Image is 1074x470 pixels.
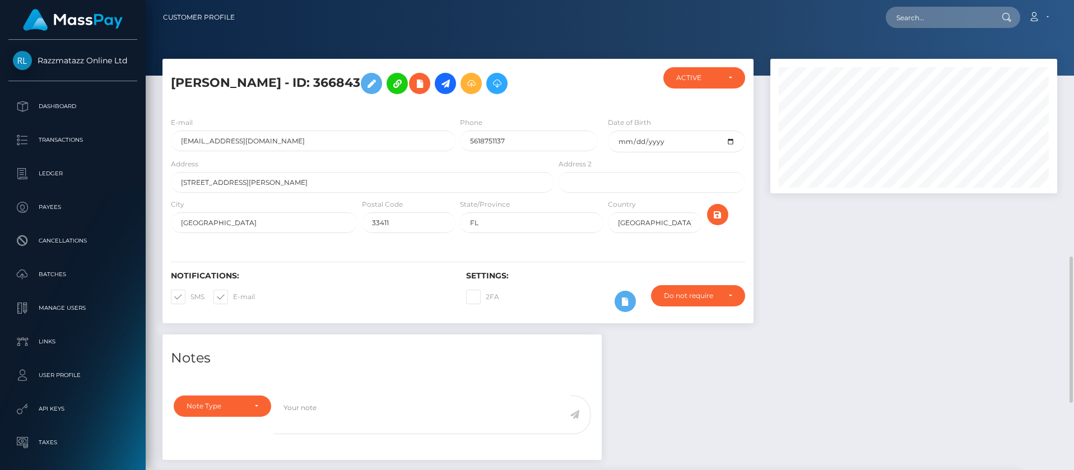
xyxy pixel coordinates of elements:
[466,290,499,304] label: 2FA
[663,67,745,89] button: ACTIVE
[8,294,137,322] a: Manage Users
[8,260,137,288] a: Batches
[8,395,137,423] a: API Keys
[13,300,133,317] p: Manage Users
[362,199,403,210] label: Postal Code
[466,271,745,281] h6: Settings:
[8,328,137,356] a: Links
[213,290,255,304] label: E-mail
[13,165,133,182] p: Ledger
[13,98,133,115] p: Dashboard
[886,7,991,28] input: Search...
[171,159,198,169] label: Address
[460,118,482,128] label: Phone
[13,132,133,148] p: Transactions
[187,402,245,411] div: Note Type
[13,401,133,417] p: API Keys
[8,227,137,255] a: Cancellations
[8,126,137,154] a: Transactions
[13,232,133,249] p: Cancellations
[8,429,137,457] a: Taxes
[13,367,133,384] p: User Profile
[13,199,133,216] p: Payees
[174,395,271,417] button: Note Type
[163,6,235,29] a: Customer Profile
[171,199,184,210] label: City
[435,73,456,94] a: Initiate Payout
[171,67,548,100] h5: [PERSON_NAME] - ID: 366843
[23,9,123,31] img: MassPay Logo
[171,290,204,304] label: SMS
[13,333,133,350] p: Links
[608,199,636,210] label: Country
[171,271,449,281] h6: Notifications:
[664,291,719,300] div: Do not require
[460,199,510,210] label: State/Province
[171,118,193,128] label: E-mail
[8,55,137,66] span: Razzmatazz Online Ltd
[171,348,593,368] h4: Notes
[651,285,745,306] button: Do not require
[559,159,592,169] label: Address 2
[8,361,137,389] a: User Profile
[8,193,137,221] a: Payees
[8,160,137,188] a: Ledger
[13,266,133,283] p: Batches
[13,51,32,70] img: Razzmatazz Online Ltd
[13,434,133,451] p: Taxes
[8,92,137,120] a: Dashboard
[676,73,719,82] div: ACTIVE
[608,118,651,128] label: Date of Birth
